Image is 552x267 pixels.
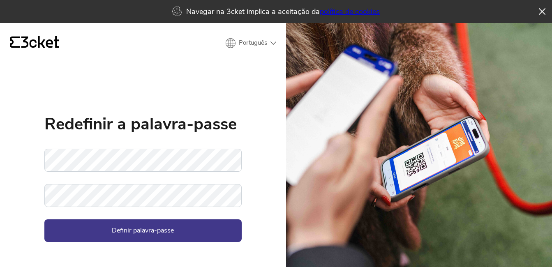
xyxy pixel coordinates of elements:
h1: Redefinir a palavra-passe [44,116,242,132]
p: Navegar na 3cket implica a aceitação da [186,7,380,16]
label: Confirmar palavra-passe [44,184,242,198]
a: política de cookies [320,7,380,16]
a: {' '} [10,36,59,50]
button: Definir palavra-passe [44,219,242,242]
g: {' '} [10,37,20,48]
